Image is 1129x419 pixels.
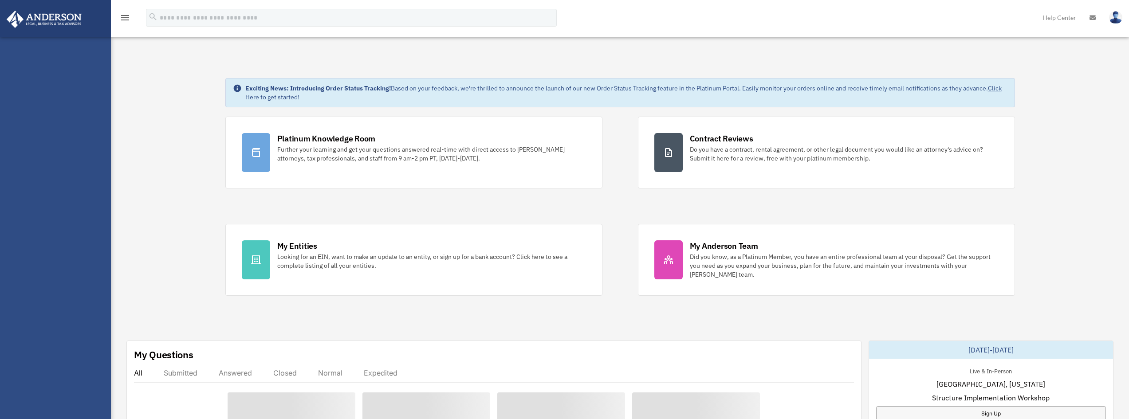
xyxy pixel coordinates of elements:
[245,84,391,92] strong: Exciting News: Introducing Order Status Tracking!
[134,368,142,377] div: All
[277,252,586,270] div: Looking for an EIN, want to make an update to an entity, or sign up for a bank account? Click her...
[690,145,999,163] div: Do you have a contract, rental agreement, or other legal document you would like an attorney's ad...
[638,117,1015,188] a: Contract Reviews Do you have a contract, rental agreement, or other legal document you would like...
[963,366,1019,375] div: Live & In-Person
[690,240,758,251] div: My Anderson Team
[1109,11,1122,24] img: User Pic
[120,12,130,23] i: menu
[690,252,999,279] div: Did you know, as a Platinum Member, you have an entire professional team at your disposal? Get th...
[364,368,397,377] div: Expedited
[4,11,84,28] img: Anderson Advisors Platinum Portal
[936,379,1045,389] span: [GEOGRAPHIC_DATA], [US_STATE]
[690,133,753,144] div: Contract Reviews
[148,12,158,22] i: search
[869,341,1113,359] div: [DATE]-[DATE]
[932,392,1050,403] span: Structure Implementation Workshop
[277,133,376,144] div: Platinum Knowledge Room
[219,368,252,377] div: Answered
[225,117,602,188] a: Platinum Knowledge Room Further your learning and get your questions answered real-time with dire...
[225,224,602,296] a: My Entities Looking for an EIN, want to make an update to an entity, or sign up for a bank accoun...
[245,84,1007,102] div: Based on your feedback, we're thrilled to announce the launch of our new Order Status Tracking fe...
[277,145,586,163] div: Further your learning and get your questions answered real-time with direct access to [PERSON_NAM...
[245,84,1002,101] a: Click Here to get started!
[318,368,342,377] div: Normal
[120,16,130,23] a: menu
[134,348,193,361] div: My Questions
[164,368,197,377] div: Submitted
[273,368,297,377] div: Closed
[638,224,1015,296] a: My Anderson Team Did you know, as a Platinum Member, you have an entire professional team at your...
[277,240,317,251] div: My Entities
